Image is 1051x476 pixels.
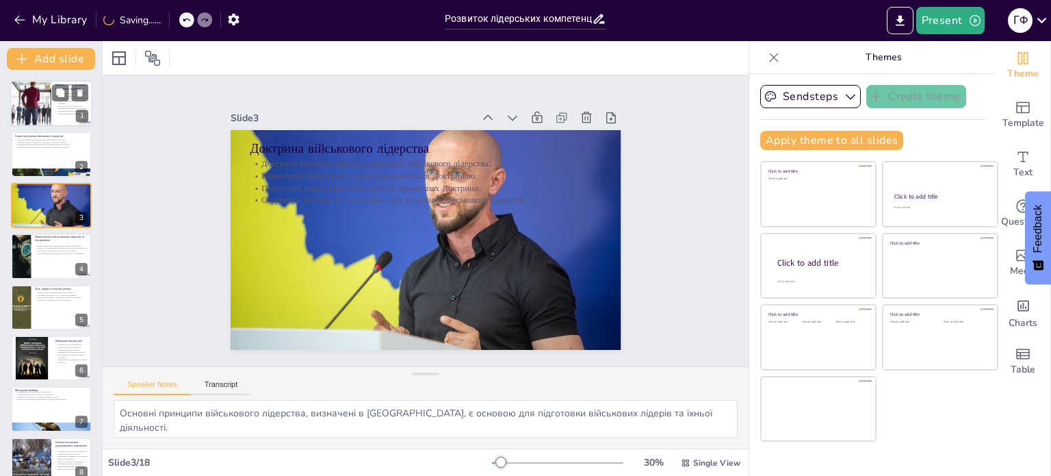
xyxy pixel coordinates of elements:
p: Порівняння з арміями світу допомагає виявити спільні риси. [55,455,88,460]
input: Insert title [445,9,592,29]
p: Активізація діяльності слухачів є необхідною. [15,394,88,397]
div: https://cdn.sendsteps.com/images/logo/sendsteps_logo_white.pnghttps://cdn.sendsteps.com/images/lo... [11,336,92,381]
div: 3 [75,212,88,224]
div: Click to add title [894,192,985,201]
p: Навчально-виховні цілі [55,339,88,343]
button: Apply theme to all slides [760,131,903,150]
p: Структура Доктрини є важливою для розуміння військового лідерства. [15,196,88,199]
p: Стратегія розвитку військового лідерства [15,134,88,138]
p: Компетенції військових лідерів регулюються Доктриною. [15,191,88,194]
button: Duplicate Slide [52,84,68,101]
div: Click to add text [894,206,985,210]
button: Create theme [866,85,966,108]
span: Position [144,50,161,66]
p: Підвищення кваліфікації військових є важливим аспектом стратегії. [15,143,88,146]
p: Використання різних методів навчання підвищує ефективність. [15,399,88,401]
p: Основні законодавчі акти визначають організацію військового лідерства. [55,92,88,97]
p: Військові лідери повинні бути ознайомлені з правовими основами. [55,105,88,110]
div: Click to add body [777,280,864,284]
p: Стратегія розвитку військового лідерства визначає пріоритети. [15,138,88,141]
span: Table [1011,362,1035,377]
div: 4 [75,263,88,275]
div: 30 % [637,456,670,469]
span: Theme [1007,66,1039,82]
div: Add a table [996,337,1050,386]
div: Click to add text [944,321,987,324]
p: Лідерство в мирний час також є важливим. [35,299,88,301]
p: Правові основи організації військового лідерства [55,83,88,90]
p: Контроль за роботою слухачів є важливим аспектом. [15,397,88,399]
button: Present [916,7,985,34]
p: Розвиток лідерських компетенцій підвищує боєздатність. [35,245,88,247]
div: Add ready made slides [996,90,1050,140]
p: Основні положення доктринальних документів [55,440,88,448]
p: Розкриття сутності військового лідерства є ключовою метою. [55,344,88,349]
p: Аналіз документів є важливим для розуміння сучасного лідерства. [55,460,88,465]
span: Text [1013,165,1033,180]
button: Г Ф [1008,7,1033,34]
div: https://cdn.sendsteps.com/images/logo/sendsteps_logo_white.pnghttps://cdn.sendsteps.com/images/lo... [11,183,92,228]
span: Single View [693,458,740,468]
p: Документи, що регулюють військове лідерство, включають Стратегію та Доктрину. [55,97,88,105]
p: Підтримка морального духу є критично важливою. [35,294,88,297]
p: Інтеграція новітніх технологій є важливою складовою стратегії. [15,141,88,144]
p: Лідери з високими компетенціями краще мотивують підрозділи. [35,247,88,250]
p: Взаємозв’язок між лідерством та боєздатністю є очевидним. [35,252,88,255]
span: Feedback [1032,205,1044,253]
div: Click to add text [890,321,933,324]
div: Click to add title [890,312,988,317]
button: My Library [10,9,93,31]
div: 7 [11,386,92,431]
div: 7 [75,416,88,428]
p: Роль лідера в сучасних умовах [35,286,88,290]
div: Click to add text [835,321,866,324]
button: Delete Slide [72,84,88,101]
span: Charts [1009,316,1037,331]
div: https://cdn.sendsteps.com/images/logo/sendsteps_logo_white.pnghttps://cdn.sendsteps.com/images/lo... [11,131,92,177]
button: Transcript [191,380,252,395]
div: Click to add text [768,177,866,181]
div: Slide 3 / 18 [108,456,492,469]
div: Add text boxes [996,140,1050,189]
div: https://cdn.sendsteps.com/images/logo/sendsteps_logo_white.pnghttps://cdn.sendsteps.com/images/lo... [11,234,92,279]
span: Template [1002,116,1044,131]
div: Saving...... [103,14,161,27]
p: Формування у слухачів розуміння ролі лідера. [55,353,88,358]
div: Add charts and graphs [996,288,1050,337]
span: Questions [1001,214,1046,229]
p: Лідер повинен бути прикладом для підлеглих. [35,291,88,294]
button: Add slide [7,48,95,70]
div: 2 [75,161,88,173]
p: Структура Доктрини є важливою для розуміння військового лідерства. [404,52,489,399]
div: 6 [75,364,88,377]
button: Sendsteps [760,85,861,108]
div: Slide 3 [510,50,573,290]
p: Ознайомлення з ключовими документами є важливим аспектом. [55,349,88,353]
p: Доктрина військового лідерства [15,185,88,189]
div: Layout [108,47,130,69]
p: Розробка навчальних програм є необхідною для реалізації стратегії. [15,146,88,149]
p: Доктрина визначає ключові принципи військового лідерства. [15,188,88,191]
p: Доктрина визначає ключові принципи військового лідерства. [439,60,524,406]
p: Підвищення усвідомлення важливості лідерства. [55,359,88,364]
p: Методичні вказівки [15,388,88,392]
div: Click to add text [802,321,833,324]
button: Speaker Notes [114,380,191,395]
div: https://cdn.sendsteps.com/images/logo/sendsteps_logo_white.pnghttps://cdn.sendsteps.com/images/lo... [10,80,92,127]
p: Згуртування команди є важливою частиною ролі лідера. [35,296,88,299]
textarea: Основні принципи військового лідерства, визначені в [GEOGRAPHIC_DATA], є основою для підготовки в... [114,400,738,438]
div: 1 [76,110,88,123]
div: Add images, graphics, shapes or video [996,238,1050,288]
div: Click to add title [768,168,866,174]
p: Компетенції військових лідерів регулюються Доктриною. [427,57,512,403]
p: Вивчення міжнародного досвіду є корисним для розвитку. [55,465,88,470]
div: Change the overall theme [996,41,1050,90]
p: Розуміння правових норм підвищує ефективність військового управління. [55,110,88,114]
button: Feedback - Show survey [1025,191,1051,284]
div: Click to add title [890,240,988,245]
p: Доктрина військового лідерства [451,62,542,410]
p: Доктринальні документи визначають основи військового лідерства. [55,450,88,455]
div: Click to add title [777,258,865,269]
button: Export to PowerPoint [887,7,913,34]
div: Г Ф [1008,8,1033,33]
